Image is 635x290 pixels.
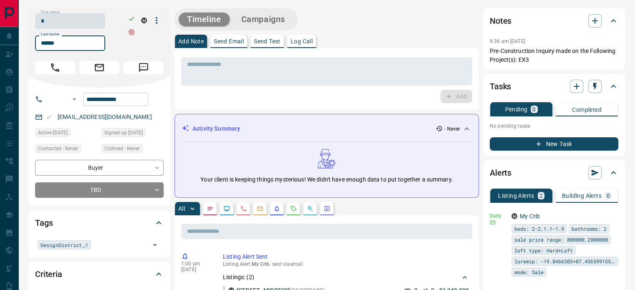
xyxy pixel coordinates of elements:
[223,273,254,282] p: Listings: ( 2 )
[490,166,511,179] h2: Alerts
[79,61,119,74] span: Email
[35,216,53,229] h2: Tags
[124,61,164,74] span: Message
[532,106,536,112] p: 0
[539,193,543,199] p: 2
[252,261,270,267] span: My Crib
[490,80,511,93] h2: Tasks
[35,264,164,284] div: Criteria
[490,137,618,151] button: New Task
[490,38,525,44] p: 9:36 am [DATE]
[223,252,469,261] p: Listing Alert Sent
[181,267,210,272] p: [DATE]
[58,113,152,120] a: [EMAIL_ADDRESS][DOMAIN_NAME]
[520,213,540,219] a: My Crib
[511,213,517,219] div: mrloft.ca
[35,160,164,175] div: Buyer
[223,270,469,285] div: Listings: (2)
[290,205,297,212] svg: Requests
[38,129,68,137] span: Active [DATE]
[40,241,88,249] span: DesignDistrict_1
[214,38,244,44] p: Send Email
[240,205,247,212] svg: Calls
[141,18,147,23] div: mrloft.ca
[69,94,79,104] button: Open
[192,124,240,133] p: Activity Summary
[514,246,573,255] span: loft type: Hard+Loft
[223,261,469,267] p: Listing Alert : - sent via email
[35,267,62,281] h2: Criteria
[178,38,204,44] p: Add Note
[562,193,602,199] p: Building Alerts
[182,121,472,136] div: Activity Summary- Never
[223,205,230,212] svg: Lead Browsing Activity
[35,182,164,198] div: TBD
[490,219,496,225] svg: Email
[514,224,564,233] span: beds: 2-2,1.1-1.9
[233,13,293,26] button: Campaigns
[181,261,210,267] p: 1:00 pm
[490,47,618,64] p: Pre-Construction Inquiry made on the Following Project(s): EX3
[490,212,506,219] p: Daily
[490,14,511,28] h2: Notes
[490,163,618,183] div: Alerts
[514,235,608,244] span: sale price range: 800000,2000000
[498,193,534,199] p: Listing Alerts
[35,61,75,74] span: Call
[505,106,527,112] p: Pending
[324,205,330,212] svg: Agent Actions
[101,128,164,140] div: Tue Dec 03 2013
[38,144,78,153] span: Contacted - Never
[41,32,59,37] label: Last name
[149,239,161,251] button: Open
[514,257,615,265] span: loremip: -19.8466303+07.456599155805,-34.925255625271+68.648863972515,-10.777401527124+22.1540039...
[179,13,230,26] button: Timeline
[200,175,453,184] p: Your client is keeping things mysterious! We didn't have enough data to put together a summary.
[273,205,280,212] svg: Listing Alerts
[35,128,97,140] div: Wed May 25 2022
[514,268,544,276] span: mode: Sale
[572,107,602,113] p: Completed
[257,205,263,212] svg: Emails
[490,76,618,96] div: Tasks
[444,125,460,133] p: - Never
[207,205,213,212] svg: Notes
[178,206,185,212] p: All
[254,38,281,44] p: Send Text
[490,120,618,132] p: No pending tasks
[572,224,607,233] span: bathrooms: 2
[104,144,140,153] span: Claimed - Never
[291,38,313,44] p: Log Call
[35,213,164,233] div: Tags
[46,114,52,120] svg: Email Valid
[607,193,610,199] p: 0
[490,11,618,31] div: Notes
[41,10,59,15] label: First name
[307,205,314,212] svg: Opportunities
[104,129,143,137] span: Signed up [DATE]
